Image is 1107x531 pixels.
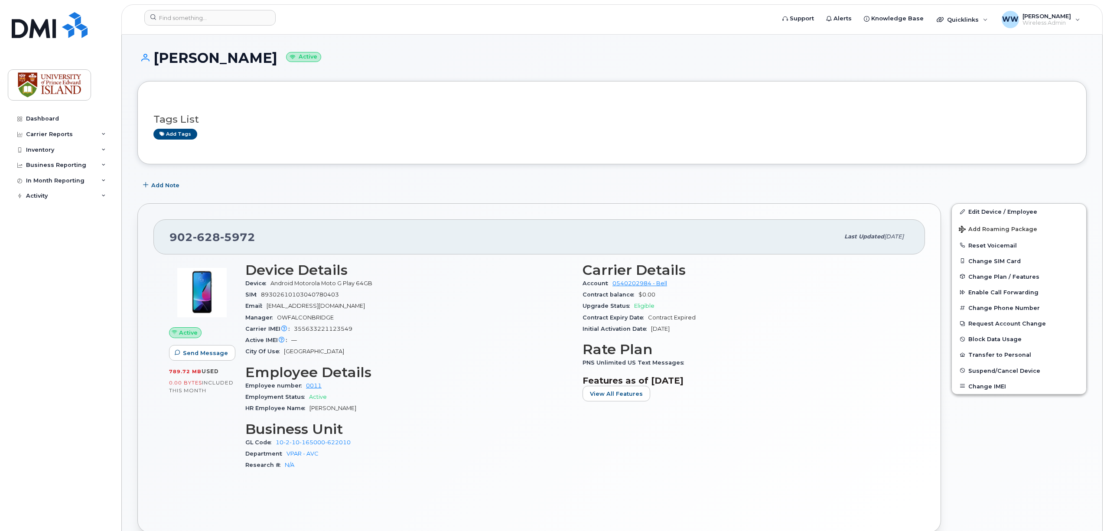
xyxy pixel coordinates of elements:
button: Change IMEI [952,378,1086,394]
span: Device [245,280,270,287]
button: Request Account Change [952,316,1086,331]
span: Contract Expired [648,314,696,321]
span: — [291,337,297,343]
span: 789.72 MB [169,368,202,375]
span: 628 [193,231,220,244]
small: Active [286,52,321,62]
span: [EMAIL_ADDRESS][DOMAIN_NAME] [267,303,365,309]
span: Contract Expiry Date [583,314,648,321]
span: Last updated [844,233,884,240]
span: Email [245,303,267,309]
span: 89302610103040780403 [261,291,339,298]
span: Department [245,450,287,457]
span: Send Message [183,349,228,357]
span: HR Employee Name [245,405,309,411]
a: 10-2-10-165000-622010 [276,439,351,446]
h3: Business Unit [245,421,572,437]
span: View All Features [590,390,643,398]
span: [PERSON_NAME] [309,405,356,411]
button: Change SIM Card [952,253,1086,269]
h3: Carrier Details [583,262,909,278]
span: Research # [245,462,285,468]
span: Enable Call Forwarding [968,289,1039,296]
span: 0.00 Bytes [169,380,202,386]
span: Manager [245,314,277,321]
span: 902 [169,231,255,244]
a: Add tags [153,129,197,140]
span: [GEOGRAPHIC_DATA] [284,348,344,355]
button: Reset Voicemail [952,238,1086,253]
span: 355633221123549 [294,326,352,332]
span: City Of Use [245,348,284,355]
button: Send Message [169,345,235,361]
span: Upgrade Status [583,303,634,309]
button: Add Note [137,177,187,193]
span: Active [179,329,198,337]
span: Change Plan / Features [968,273,1039,280]
span: Employee number [245,382,306,389]
span: [DATE] [884,233,904,240]
h3: Rate Plan [583,342,909,357]
h3: Tags List [153,114,1071,125]
span: Add Roaming Package [959,226,1037,234]
a: 0540202984 - Bell [612,280,667,287]
span: used [202,368,219,375]
button: Change Phone Number [952,300,1086,316]
span: included this month [169,379,234,394]
span: Android Motorola Moto G Play 64GB [270,280,372,287]
a: 0011 [306,382,322,389]
span: Suspend/Cancel Device [968,367,1040,374]
span: Carrier IMEI [245,326,294,332]
h3: Features as of [DATE] [583,375,909,386]
a: N/A [285,462,294,468]
span: Employment Status [245,394,309,400]
a: VPAR - AVC [287,450,319,457]
h3: Device Details [245,262,572,278]
span: Eligible [634,303,654,309]
span: Active [309,394,327,400]
span: 5972 [220,231,255,244]
img: image20231002-3703462-wjpzrf.jpeg [176,267,228,319]
span: Add Note [151,181,179,189]
span: OWFALCONBRIDGE [277,314,334,321]
button: Enable Call Forwarding [952,284,1086,300]
span: Initial Activation Date [583,326,651,332]
span: GL Code [245,439,276,446]
button: Block Data Usage [952,331,1086,347]
button: Change Plan / Features [952,269,1086,284]
span: $0.00 [638,291,655,298]
span: Contract balance [583,291,638,298]
button: Add Roaming Package [952,220,1086,238]
span: [DATE] [651,326,670,332]
span: Active IMEI [245,337,291,343]
span: PNS Unlimited US Text Messages [583,359,688,366]
a: Edit Device / Employee [952,204,1086,219]
button: Suspend/Cancel Device [952,363,1086,378]
span: SIM [245,291,261,298]
h1: [PERSON_NAME] [137,50,1087,65]
h3: Employee Details [245,365,572,380]
button: View All Features [583,386,650,401]
span: Account [583,280,612,287]
button: Transfer to Personal [952,347,1086,362]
